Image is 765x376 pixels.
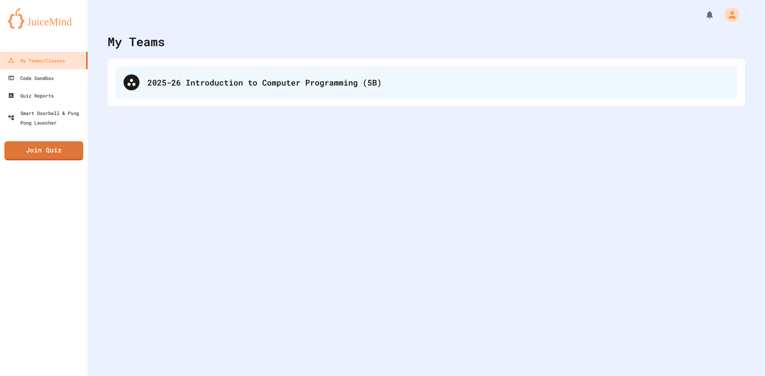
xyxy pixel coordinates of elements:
[8,8,80,29] img: logo-orange.svg
[8,56,65,65] div: My Teams/Classes
[147,76,729,88] div: 2025-26 Introduction to Computer Programming (5B)
[108,33,165,51] div: My Teams
[690,8,716,21] div: My Notifications
[716,6,741,24] div: My Account
[8,108,84,127] div: Smart Doorbell & Ping Pong Launcher
[8,73,54,83] div: Code Sandbox
[4,141,83,160] a: Join Quiz
[8,91,54,100] div: Quiz Reports
[116,66,737,98] div: 2025-26 Introduction to Computer Programming (5B)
